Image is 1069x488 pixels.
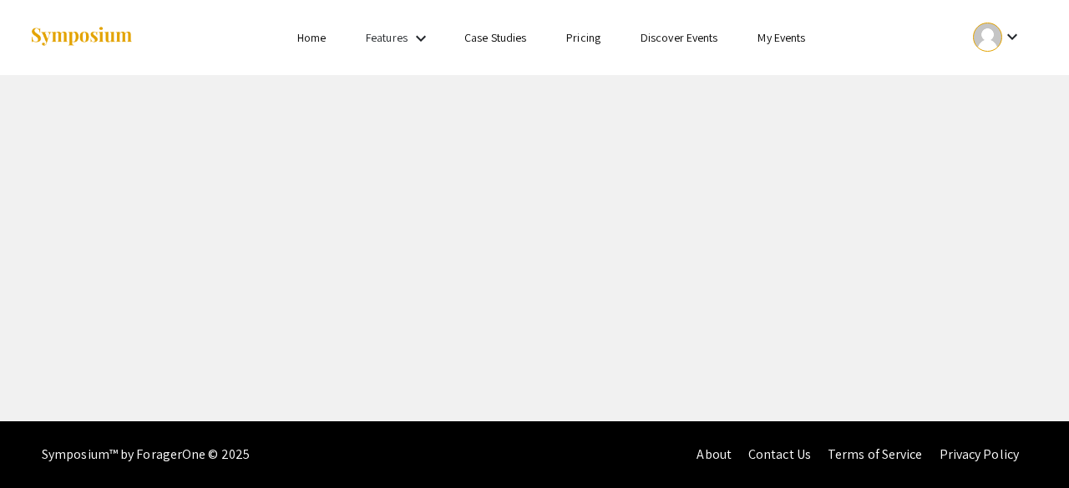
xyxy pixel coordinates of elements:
a: Discover Events [641,30,718,45]
button: Expand account dropdown [955,18,1040,56]
mat-icon: Expand account dropdown [1002,27,1022,47]
a: Privacy Policy [940,445,1019,463]
a: Home [297,30,326,45]
mat-icon: Expand Features list [411,28,431,48]
a: Features [366,30,408,45]
a: Pricing [566,30,600,45]
div: Symposium™ by ForagerOne © 2025 [42,421,250,488]
a: Case Studies [464,30,526,45]
a: About [697,445,732,463]
a: Terms of Service [828,445,923,463]
iframe: Chat [998,413,1056,475]
a: My Events [757,30,805,45]
a: Contact Us [748,445,811,463]
img: Symposium by ForagerOne [29,26,134,48]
